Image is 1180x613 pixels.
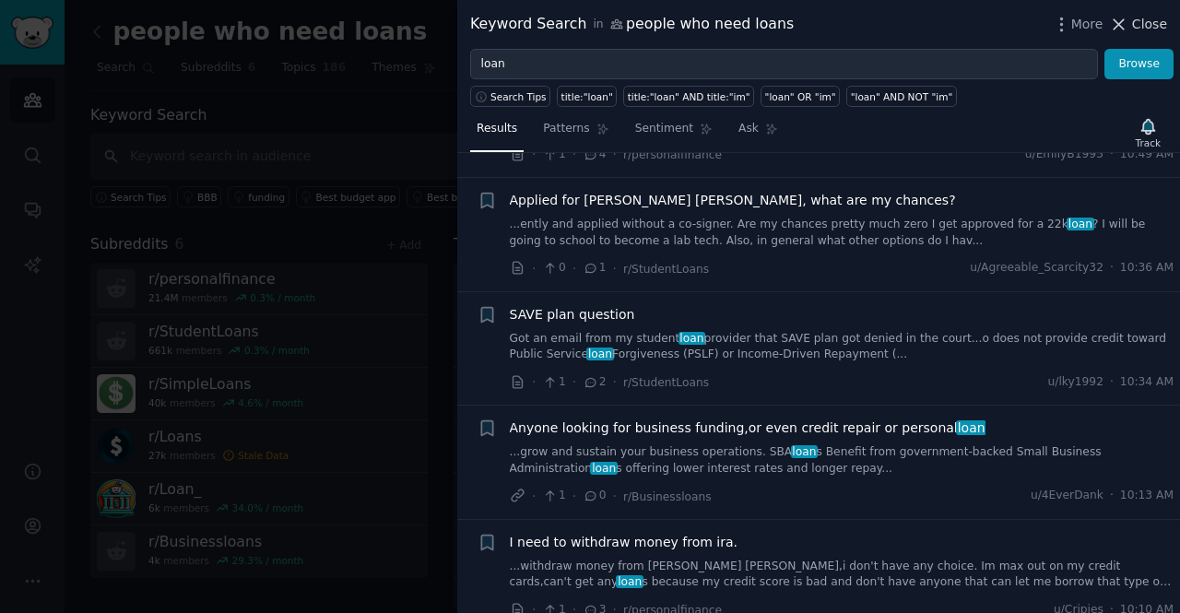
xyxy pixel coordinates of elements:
[761,86,840,107] a: "loan" OR "im"
[1110,260,1114,277] span: ·
[1109,15,1167,34] button: Close
[510,444,1174,477] a: ...grow and sustain your business operations. SBAloans Benefit from government-backed Small Busin...
[490,90,547,103] span: Search Tips
[470,13,794,36] div: Keyword Search people who need loans
[613,145,617,164] span: ·
[1025,147,1103,163] span: u/EmilyB1995
[1120,260,1174,277] span: 10:36 AM
[583,147,606,163] span: 4
[623,148,722,161] span: r/personalfinance
[970,260,1103,277] span: u/Agreeable_Scarcity32
[572,487,576,506] span: ·
[635,121,693,137] span: Sentiment
[613,372,617,392] span: ·
[593,17,603,33] span: in
[510,217,1174,249] a: ...ently and applied without a co-signer. Are my chances pretty much zero I get approved for a 22...
[1120,374,1174,391] span: 10:34 AM
[557,86,617,107] a: title:"loan"
[613,259,617,278] span: ·
[1110,374,1114,391] span: ·
[1129,113,1167,152] button: Track
[532,372,536,392] span: ·
[542,260,565,277] span: 0
[572,372,576,392] span: ·
[583,374,606,391] span: 2
[765,90,836,103] div: "loan" OR "im"
[532,259,536,278] span: ·
[956,420,986,435] span: loan
[628,90,750,103] div: title:"loan" AND title:"im"
[470,86,550,107] button: Search Tips
[623,376,709,389] span: r/StudentLoans
[477,121,517,137] span: Results
[561,90,613,103] div: title:"loan"
[572,259,576,278] span: ·
[543,121,589,137] span: Patterns
[1136,136,1161,149] div: Track
[1132,15,1167,34] span: Close
[1120,488,1174,504] span: 10:13 AM
[616,575,643,588] span: loan
[510,418,985,438] span: Anyone looking for business funding,or even credit repair or personal
[470,114,524,152] a: Results
[851,90,953,103] div: "loan" AND NOT "im"
[572,145,576,164] span: ·
[590,462,618,475] span: loan
[846,86,957,107] a: "loan" AND NOT "im"
[583,488,606,504] span: 0
[532,145,536,164] span: ·
[1071,15,1103,34] span: More
[537,114,615,152] a: Patterns
[1067,218,1094,230] span: loan
[732,114,785,152] a: Ask
[1110,147,1114,163] span: ·
[1104,49,1174,80] button: Browse
[542,488,565,504] span: 1
[510,331,1174,363] a: Got an email from my studentloanprovider that SAVE plan got denied in the court...o does not prov...
[1031,488,1103,504] span: u/4EverDank
[791,445,819,458] span: loan
[738,121,759,137] span: Ask
[1120,147,1174,163] span: 10:49 AM
[510,533,737,552] a: I need to withdraw money from ira.
[510,418,985,438] a: Anyone looking for business funding,or even credit repair or personalloan
[532,487,536,506] span: ·
[623,263,709,276] span: r/StudentLoans
[613,487,617,506] span: ·
[470,49,1098,80] input: Try a keyword related to your business
[623,490,712,503] span: r/Businessloans
[1048,374,1103,391] span: u/lky1992
[510,305,635,324] a: SAVE plan question
[586,348,614,360] span: loan
[1110,488,1114,504] span: ·
[510,191,956,210] a: Applied for [PERSON_NAME] [PERSON_NAME], what are my chances?
[542,147,565,163] span: 1
[1052,15,1103,34] button: More
[623,86,754,107] a: title:"loan" AND title:"im"
[542,374,565,391] span: 1
[510,559,1174,591] a: ...withdraw money from [PERSON_NAME] [PERSON_NAME],i don't have any choice. Im max out on my cred...
[629,114,719,152] a: Sentiment
[583,260,606,277] span: 1
[678,332,706,345] span: loan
